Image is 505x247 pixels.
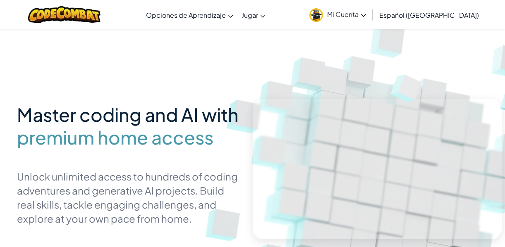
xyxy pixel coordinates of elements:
span: Jugar [242,11,258,19]
span: Mi Cuenta [327,10,366,19]
img: Overlap cubes [378,61,436,114]
a: Opciones de Aprendizaje [142,4,237,26]
img: CodeCombat logo [28,6,101,23]
a: Mi Cuenta [305,2,370,28]
span: Master coding and AI with [17,103,239,126]
a: Español ([GEOGRAPHIC_DATA]) [375,4,483,26]
span: premium home access [17,126,213,149]
a: Jugar [237,4,270,26]
p: Unlock unlimited access to hundreds of coding adventures and generative AI projects. Build real s... [17,169,240,226]
span: Español ([GEOGRAPHIC_DATA]) [379,11,479,19]
img: avatar [309,8,323,22]
span: Opciones de Aprendizaje [146,11,226,19]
